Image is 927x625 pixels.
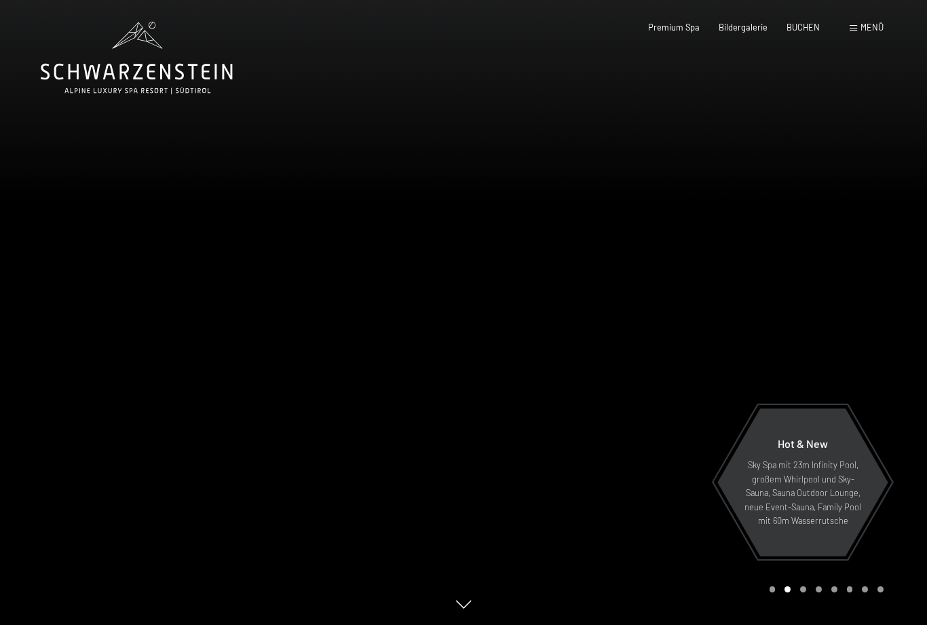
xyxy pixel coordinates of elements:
[862,586,868,592] div: Carousel Page 7
[784,586,791,592] div: Carousel Page 2 (Current Slide)
[719,22,768,33] a: Bildergalerie
[765,586,884,592] div: Carousel Pagination
[847,586,853,592] div: Carousel Page 6
[770,586,776,592] div: Carousel Page 1
[648,22,700,33] a: Premium Spa
[800,586,806,592] div: Carousel Page 3
[816,586,822,592] div: Carousel Page 4
[778,437,828,450] span: Hot & New
[744,458,862,527] p: Sky Spa mit 23m Infinity Pool, großem Whirlpool und Sky-Sauna, Sauna Outdoor Lounge, neue Event-S...
[831,586,837,592] div: Carousel Page 5
[877,586,884,592] div: Carousel Page 8
[717,408,889,557] a: Hot & New Sky Spa mit 23m Infinity Pool, großem Whirlpool und Sky-Sauna, Sauna Outdoor Lounge, ne...
[787,22,820,33] a: BUCHEN
[860,22,884,33] span: Menü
